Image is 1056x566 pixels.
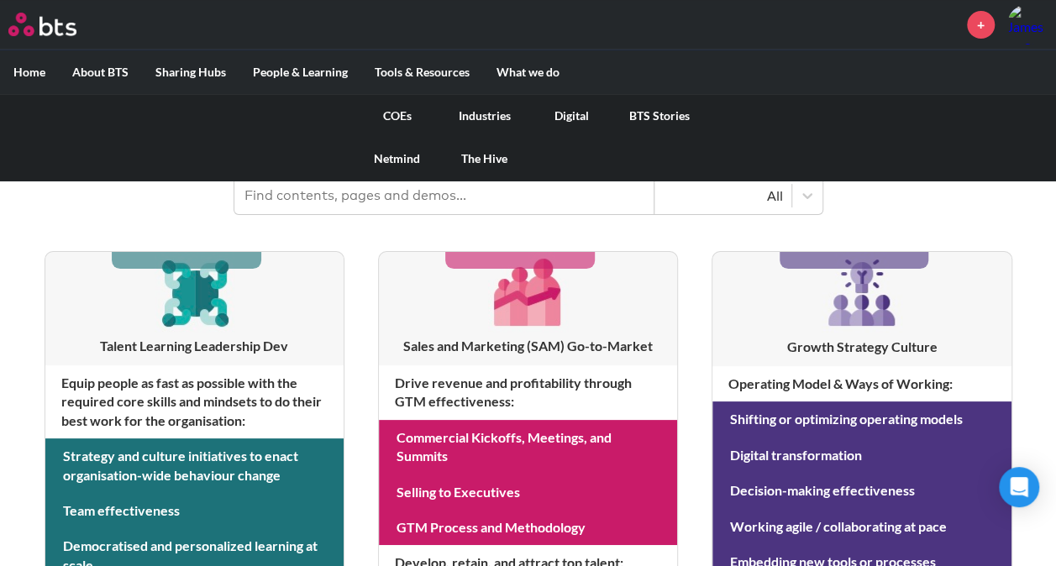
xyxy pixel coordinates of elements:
[45,365,344,438] h4: Equip people as fast as possible with the required core skills and mindsets to do their best work...
[379,365,677,420] h4: Drive revenue and profitability through GTM effectiveness :
[1007,4,1048,45] a: Profile
[483,50,573,94] label: What we do
[234,177,654,214] input: Find contents, pages and demos...
[142,50,239,94] label: Sharing Hubs
[822,252,902,333] img: [object Object]
[8,13,108,36] a: Go home
[712,366,1011,401] h4: Operating Model & Ways of Working :
[8,13,76,36] img: BTS Logo
[361,50,483,94] label: Tools & Resources
[488,252,568,332] img: [object Object]
[1007,4,1048,45] img: James Georgiou
[155,252,234,332] img: [object Object]
[379,337,677,355] h3: Sales and Marketing (SAM) Go-to-Market
[999,467,1039,507] div: Open Intercom Messenger
[239,50,361,94] label: People & Learning
[712,338,1011,356] h3: Growth Strategy Culture
[59,50,142,94] label: About BTS
[45,337,344,355] h3: Talent Learning Leadership Dev
[663,186,783,205] div: All
[967,11,995,39] a: +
